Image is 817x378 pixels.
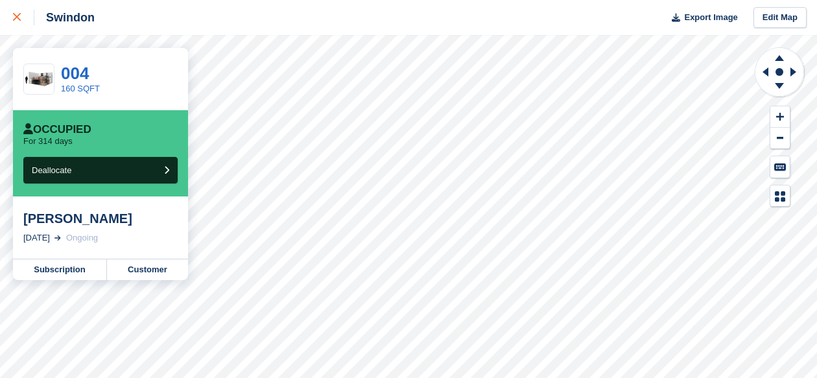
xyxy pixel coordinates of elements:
button: Zoom In [770,106,790,128]
a: Edit Map [753,7,807,29]
a: 004 [61,64,89,83]
button: Zoom Out [770,128,790,149]
button: Export Image [664,7,738,29]
div: [DATE] [23,231,50,244]
a: Customer [107,259,188,280]
button: Keyboard Shortcuts [770,156,790,178]
span: Export Image [684,11,737,24]
button: Deallocate [23,157,178,183]
p: For 314 days [23,136,73,147]
div: Swindon [34,10,95,25]
img: arrow-right-light-icn-cde0832a797a2874e46488d9cf13f60e5c3a73dbe684e267c42b8395dfbc2abf.svg [54,235,61,241]
img: 150-sqft-unit.jpg [24,68,54,91]
button: Map Legend [770,185,790,207]
div: Ongoing [66,231,98,244]
a: 160 SQFT [61,84,100,93]
div: [PERSON_NAME] [23,211,178,226]
a: Subscription [13,259,107,280]
div: Occupied [23,123,91,136]
span: Deallocate [32,165,71,175]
